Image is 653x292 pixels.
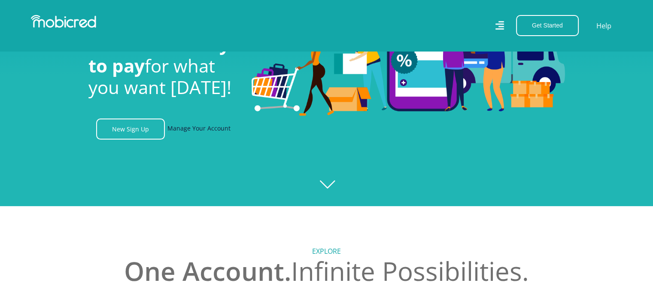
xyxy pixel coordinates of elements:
a: New Sign Up [96,119,165,140]
span: One Account. [124,253,291,289]
a: Help [596,20,612,31]
h2: Infinite Possibilities. [88,255,565,286]
img: Mobicred [31,15,96,28]
a: Manage Your Account [167,119,231,140]
h5: Explore [88,247,565,255]
button: Get Started [516,15,579,36]
h1: - the for what you want [DATE]! [88,12,239,98]
span: smarter way to pay [88,31,230,77]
